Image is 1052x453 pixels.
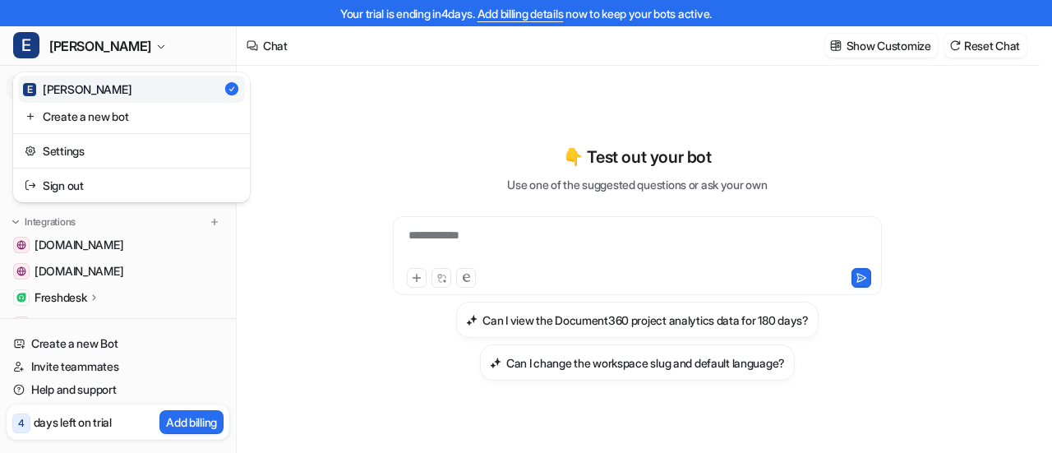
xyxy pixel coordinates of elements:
[49,35,151,58] span: [PERSON_NAME]
[13,72,250,202] div: E[PERSON_NAME]
[23,81,131,98] div: [PERSON_NAME]
[25,142,36,159] img: reset
[25,108,36,125] img: reset
[23,83,36,96] span: E
[18,103,245,130] a: Create a new bot
[18,172,245,199] a: Sign out
[18,137,245,164] a: Settings
[25,177,36,194] img: reset
[13,32,39,58] span: E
